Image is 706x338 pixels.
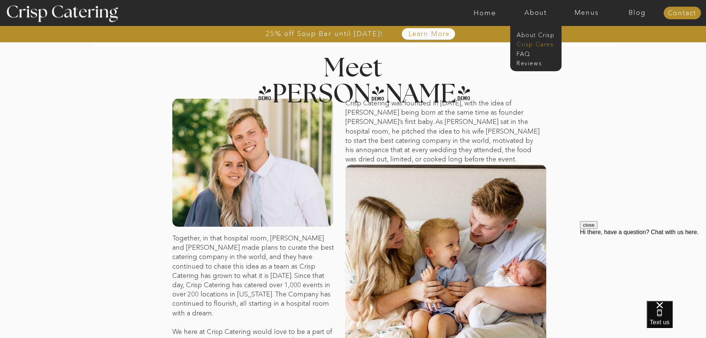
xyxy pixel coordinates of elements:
[345,99,542,165] p: Crisp Catering was founded in [DATE], with the idea of [PERSON_NAME] being born at the same time ...
[239,30,410,37] a: 25% off Soup Bar until [DATE]!
[647,301,706,338] iframe: podium webchat widget bubble
[612,9,663,17] a: Blog
[663,10,701,17] a: Contact
[561,9,612,17] a: Menus
[517,59,554,66] a: Reviews
[172,234,335,335] p: Together, in that hospital room, [PERSON_NAME] and [PERSON_NAME] made plans to curate the best ca...
[460,9,510,17] a: Home
[517,50,554,57] a: faq
[517,31,559,38] a: About Crisp
[257,56,449,85] h2: Meet [PERSON_NAME]
[580,221,706,310] iframe: podium webchat widget prompt
[510,9,561,17] a: About
[391,30,467,38] a: Learn More
[517,40,559,47] a: Crisp Cares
